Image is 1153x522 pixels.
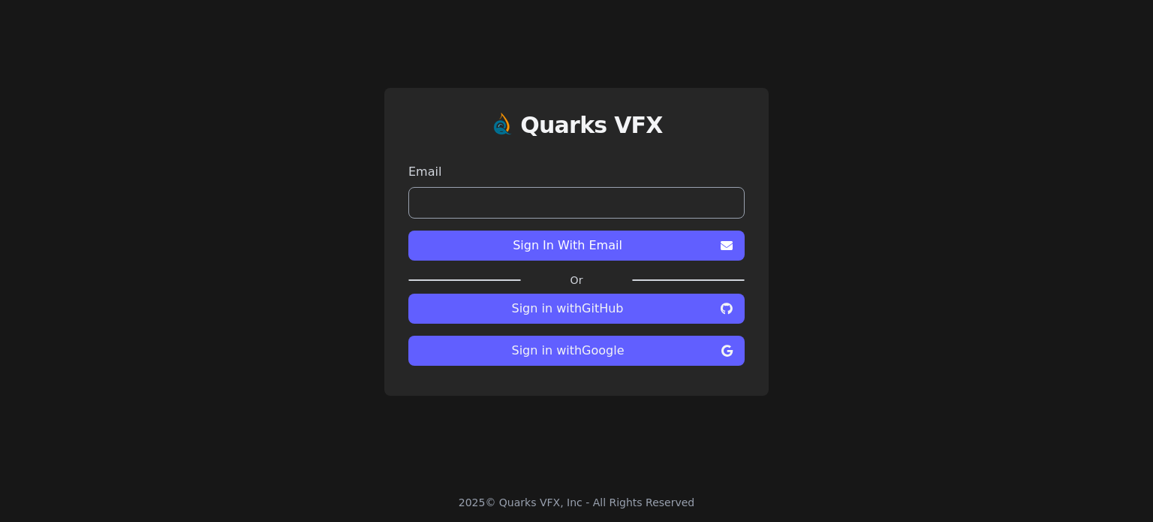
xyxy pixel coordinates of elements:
span: Sign in with GitHub [420,300,715,318]
span: Sign in with Google [420,342,715,360]
button: Sign in withGitHub [408,294,745,324]
label: Or [521,273,632,288]
h1: Quarks VFX [520,112,663,139]
button: Sign in withGoogle [408,336,745,366]
div: 2025 © Quarks VFX, Inc - All Rights Reserved [459,495,695,510]
label: Email [408,163,745,181]
a: Quarks VFX [520,112,663,151]
button: Sign In With Email [408,231,745,261]
span: Sign In With Email [420,237,715,255]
